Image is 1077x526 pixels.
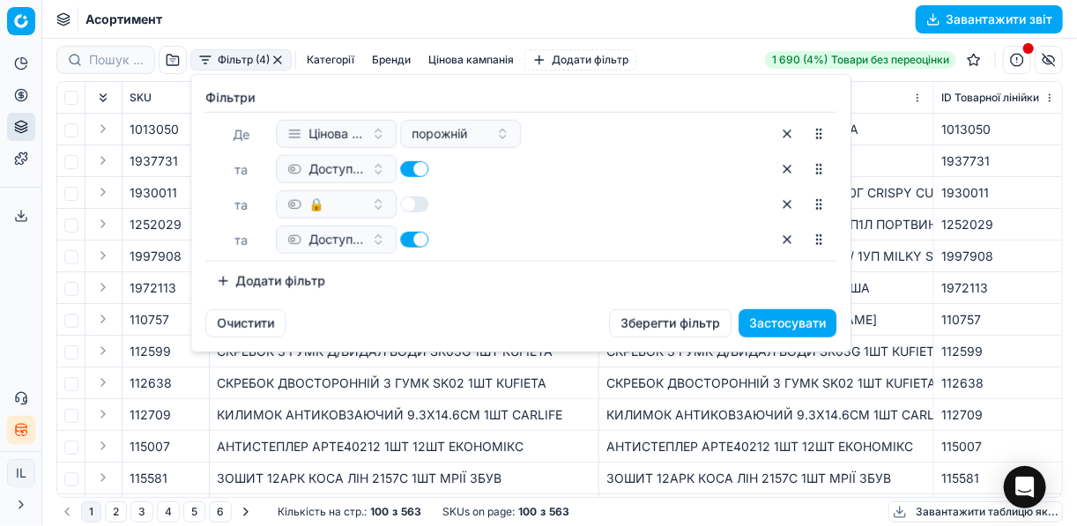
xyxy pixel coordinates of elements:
span: Доступний [308,160,364,178]
span: Цінова кампанія [308,125,364,143]
span: Доступний [308,231,364,248]
button: Додати фільтр [205,267,336,295]
span: Де [233,127,249,142]
span: порожній [412,125,467,143]
button: Застосувати [739,309,836,337]
button: Зберегти фільтр [609,309,732,337]
label: Фiльтри [205,89,836,107]
span: та [234,197,248,212]
span: та [234,162,248,177]
button: Очистити [205,309,286,337]
span: 🔒 [308,196,323,213]
span: та [234,233,248,248]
